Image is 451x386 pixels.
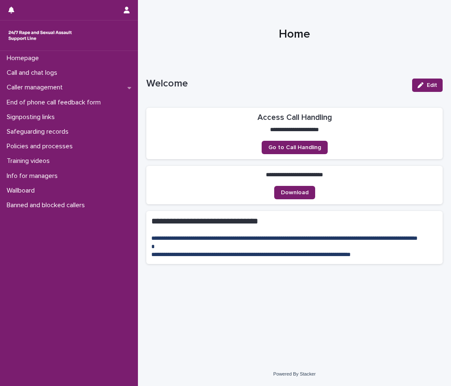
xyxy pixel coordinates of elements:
p: Info for managers [3,172,64,180]
p: Signposting links [3,113,61,121]
button: Edit [412,79,443,92]
p: Training videos [3,157,56,165]
span: Go to Call Handling [268,145,321,150]
p: End of phone call feedback form [3,99,107,107]
p: Banned and blocked callers [3,201,92,209]
a: Download [274,186,315,199]
p: Welcome [146,78,405,90]
h1: Home [146,28,443,42]
p: Homepage [3,54,46,62]
img: rhQMoQhaT3yELyF149Cw [7,27,74,44]
p: Policies and processes [3,142,79,150]
p: Wallboard [3,187,41,195]
p: Call and chat logs [3,69,64,77]
p: Caller management [3,84,69,91]
span: Edit [427,82,437,88]
a: Powered By Stacker [273,371,316,376]
a: Go to Call Handling [262,141,328,154]
span: Download [281,190,308,196]
p: Safeguarding records [3,128,75,136]
h2: Access Call Handling [257,113,332,122]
